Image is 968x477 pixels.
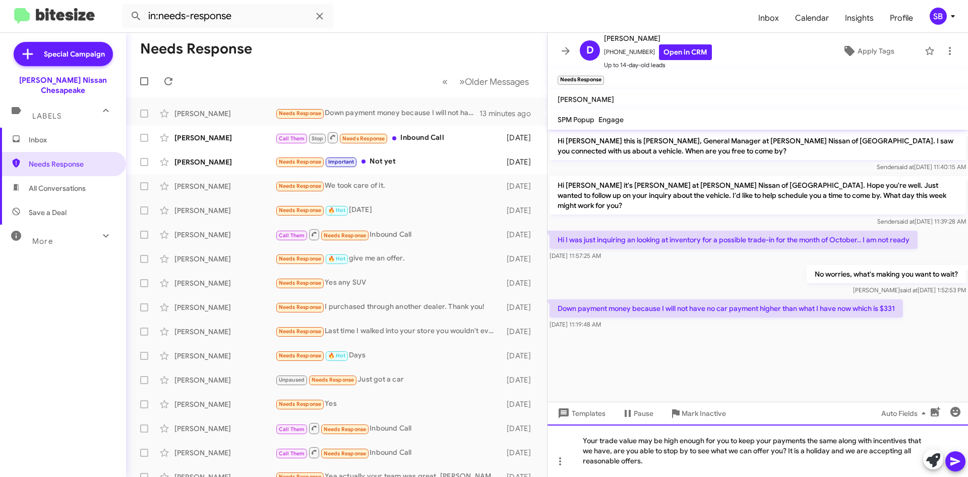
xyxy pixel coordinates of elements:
div: Inbound Call [275,446,502,459]
div: [PERSON_NAME] [174,181,275,191]
span: Needs Response [279,183,322,189]
span: Up to 14-day-old leads [604,60,712,70]
span: More [32,237,53,246]
div: [PERSON_NAME] [174,109,275,119]
span: Pause [634,404,653,422]
span: 🔥 Hot [328,352,345,359]
span: [PHONE_NUMBER] [604,44,712,60]
div: [PERSON_NAME] [174,230,275,240]
div: Yes [275,398,502,410]
div: [DATE] [502,423,539,434]
div: [DATE] [502,157,539,167]
span: Needs Response [279,207,322,214]
span: Apply Tags [858,42,894,60]
div: [PERSON_NAME] [174,375,275,385]
span: Templates [556,404,606,422]
div: [DATE] [502,375,539,385]
div: give me an offer. [275,253,502,264]
div: [PERSON_NAME] [174,327,275,337]
span: Needs Response [279,158,322,165]
div: Not yet [275,156,502,168]
div: [DATE] [502,254,539,264]
span: Labels [32,112,62,121]
div: [PERSON_NAME] [174,448,275,458]
div: [PERSON_NAME] [174,133,275,143]
p: Hi [PERSON_NAME] it's [PERSON_NAME] at [PERSON_NAME] Nissan of [GEOGRAPHIC_DATA]. Hope you're wel... [550,176,966,215]
button: Auto Fields [873,404,938,422]
span: Needs Response [279,328,322,335]
span: 🔥 Hot [328,207,345,214]
div: SB [930,8,947,25]
div: We took care of it. [275,180,502,192]
div: [DATE] [502,351,539,361]
span: [PERSON_NAME] [DATE] 1:52:53 PM [853,286,966,294]
span: Mark Inactive [682,404,726,422]
span: Auto Fields [881,404,930,422]
span: Needs Response [342,135,385,142]
div: [DATE] [502,181,539,191]
div: [DATE] [502,205,539,216]
span: Needs Response [279,280,322,286]
span: [DATE] 11:19:48 AM [550,321,601,328]
span: Inbox [29,135,114,145]
span: » [459,75,465,88]
nav: Page navigation example [437,71,535,92]
span: [PERSON_NAME] [604,32,712,44]
span: Important [328,158,354,165]
span: Special Campaign [44,49,105,59]
a: Special Campaign [14,42,113,66]
a: Inbox [750,4,787,33]
div: Just got a car [275,374,502,386]
span: Needs Response [279,110,322,117]
div: 13 minutes ago [479,109,539,119]
div: [DATE] [502,327,539,337]
div: Down payment money because I will not have no car payment higher than what I have now which is $331 [275,108,479,119]
button: SB [921,8,957,25]
span: 🔥 Hot [328,255,345,262]
div: [PERSON_NAME] [174,157,275,167]
span: Unpaused [279,377,305,383]
input: Search [122,4,334,28]
div: [PERSON_NAME] [174,254,275,264]
span: Sender [DATE] 11:39:28 AM [877,218,966,225]
span: All Conversations [29,183,86,193]
span: Call Them [279,232,305,239]
span: Needs Response [324,232,367,239]
div: [DATE] [502,302,539,312]
small: Needs Response [558,76,604,85]
span: said at [900,286,918,294]
div: [PERSON_NAME] [174,423,275,434]
div: [DATE] [275,204,502,216]
p: Hi [PERSON_NAME] this is [PERSON_NAME], General Manager at [PERSON_NAME] Nissan of [GEOGRAPHIC_DA... [550,132,966,160]
span: said at [896,163,914,171]
p: No worries, what's making you want to wait? [807,265,966,283]
a: Calendar [787,4,837,33]
div: [PERSON_NAME] [174,351,275,361]
div: Last time I walked into your store you wouldn't even give me a price for a car 😂😂😂 I'm good [275,326,502,337]
span: Needs Response [324,426,367,433]
span: Needs Response [312,377,354,383]
h1: Needs Response [140,41,252,57]
span: [PERSON_NAME] [558,95,614,104]
span: Needs Response [279,401,322,407]
span: Needs Response [279,255,322,262]
div: Days [275,350,502,361]
a: Profile [882,4,921,33]
button: Templates [548,404,614,422]
span: Save a Deal [29,207,67,218]
button: Previous [436,71,454,92]
div: [DATE] [502,399,539,409]
span: Needs Response [29,159,114,169]
div: [DATE] [502,278,539,288]
div: [DATE] [502,230,539,240]
span: D [586,42,594,59]
div: Inbound Call [275,131,502,144]
span: « [442,75,448,88]
span: said at [897,218,915,225]
div: [PERSON_NAME] [174,278,275,288]
span: Older Messages [465,76,529,87]
a: Open in CRM [659,44,712,60]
